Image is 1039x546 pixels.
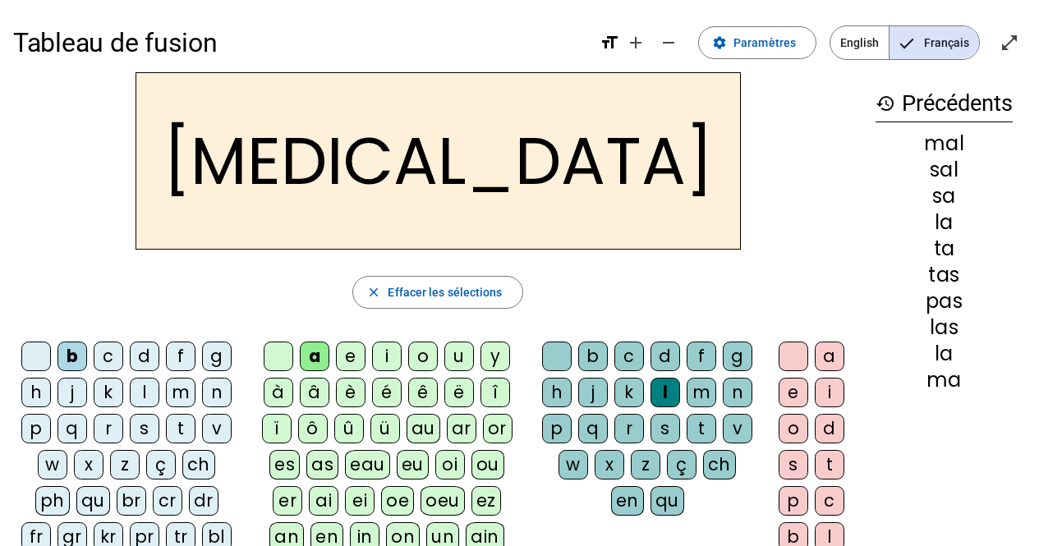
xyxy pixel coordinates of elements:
[698,26,816,59] button: Paramètres
[779,450,808,479] div: s
[876,291,1013,311] div: pas
[876,213,1013,232] div: la
[815,342,844,371] div: a
[345,450,390,479] div: eau
[76,486,110,516] div: qu
[480,342,510,371] div: y
[993,26,1026,59] button: Entrer en plein écran
[13,16,586,69] h1: Tableau de fusion
[815,486,844,516] div: c
[830,25,980,60] mat-button-toggle-group: Language selection
[153,486,182,516] div: cr
[110,450,140,479] div: z
[876,370,1013,390] div: ma
[300,342,329,371] div: a
[815,378,844,407] div: i
[578,342,608,371] div: b
[35,486,70,516] div: ph
[421,486,465,516] div: oeu
[264,378,293,407] div: à
[57,342,87,371] div: b
[876,85,1013,122] h3: Précédents
[166,342,195,371] div: f
[381,486,414,516] div: oe
[631,450,660,479] div: z
[408,342,438,371] div: o
[651,414,680,443] div: s
[651,378,680,407] div: l
[444,342,474,371] div: u
[815,414,844,443] div: d
[667,450,696,479] div: ç
[57,414,87,443] div: q
[306,450,338,479] div: as
[480,378,510,407] div: î
[130,342,159,371] div: d
[370,414,400,443] div: ü
[298,414,328,443] div: ô
[388,282,502,302] span: Effacer les sélections
[117,486,146,516] div: br
[876,160,1013,180] div: sal
[21,414,51,443] div: p
[619,26,652,59] button: Augmenter la taille de la police
[397,450,429,479] div: eu
[483,414,513,443] div: or
[614,378,644,407] div: k
[559,450,588,479] div: w
[202,414,232,443] div: v
[542,414,572,443] div: p
[130,414,159,443] div: s
[202,378,232,407] div: n
[733,33,796,53] span: Paramètres
[372,342,402,371] div: i
[687,414,716,443] div: t
[651,486,684,516] div: qu
[651,342,680,371] div: d
[578,378,608,407] div: j
[21,378,51,407] div: h
[830,26,889,59] span: English
[723,414,752,443] div: v
[876,186,1013,206] div: sa
[542,378,572,407] div: h
[614,342,644,371] div: c
[182,450,215,479] div: ch
[626,33,646,53] mat-icon: add
[94,378,123,407] div: k
[876,318,1013,337] div: las
[407,414,440,443] div: au
[38,450,67,479] div: w
[435,450,465,479] div: oi
[447,414,476,443] div: ar
[336,342,365,371] div: e
[779,414,808,443] div: o
[166,414,195,443] div: t
[166,378,195,407] div: m
[202,342,232,371] div: g
[372,378,402,407] div: é
[336,378,365,407] div: è
[262,414,292,443] div: ï
[687,342,716,371] div: f
[890,26,979,59] span: Français
[611,486,644,516] div: en
[352,276,522,309] button: Effacer les sélections
[334,414,364,443] div: û
[595,450,624,479] div: x
[1000,33,1019,53] mat-icon: open_in_full
[703,450,736,479] div: ch
[815,450,844,479] div: t
[471,486,501,516] div: ez
[269,450,300,479] div: es
[614,414,644,443] div: r
[136,72,741,250] h2: [MEDICAL_DATA]
[652,26,685,59] button: Diminuer la taille de la police
[471,450,504,479] div: ou
[659,33,678,53] mat-icon: remove
[876,344,1013,364] div: la
[309,486,338,516] div: ai
[408,378,438,407] div: ê
[600,33,619,53] mat-icon: format_size
[345,486,375,516] div: ei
